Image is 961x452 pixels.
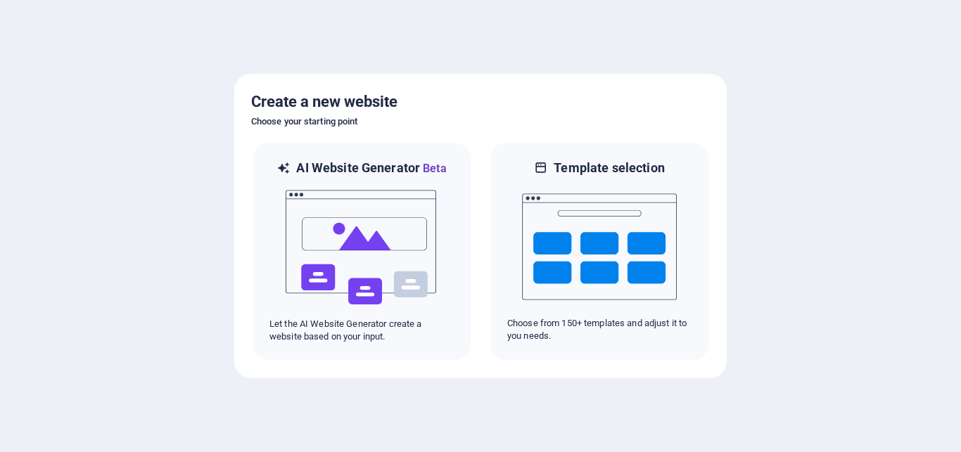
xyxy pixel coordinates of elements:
[420,162,447,175] span: Beta
[251,141,472,361] div: AI Website GeneratorBetaaiLet the AI Website Generator create a website based on your input.
[507,317,692,342] p: Choose from 150+ templates and adjust it to you needs.
[554,160,664,176] h6: Template selection
[284,177,439,318] img: ai
[251,91,710,113] h5: Create a new website
[269,318,454,343] p: Let the AI Website Generator create a website based on your input.
[251,113,710,130] h6: Choose your starting point
[296,160,446,177] h6: AI Website Generator
[489,141,710,361] div: Template selectionChoose from 150+ templates and adjust it to you needs.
